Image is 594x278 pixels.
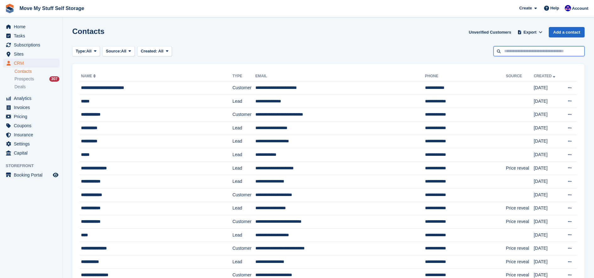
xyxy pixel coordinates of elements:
[524,29,537,35] span: Export
[534,74,557,78] a: Created
[506,255,534,269] td: Price reveal
[158,49,164,53] span: All
[14,149,52,157] span: Capital
[14,31,52,40] span: Tasks
[3,112,59,121] a: menu
[232,175,255,188] td: Lead
[3,41,59,49] a: menu
[14,50,52,58] span: Sites
[534,135,561,148] td: [DATE]
[466,27,514,37] a: Unverified Customers
[14,59,52,68] span: CRM
[14,171,52,179] span: Booking Portal
[3,139,59,148] a: menu
[534,228,561,242] td: [DATE]
[3,149,59,157] a: menu
[14,76,59,82] a: Prospects 307
[506,71,534,81] th: Source
[232,202,255,215] td: Lead
[14,139,52,148] span: Settings
[516,27,544,37] button: Export
[506,161,534,175] td: Price reveal
[232,135,255,148] td: Lead
[14,84,26,90] span: Deals
[76,48,86,54] span: Type:
[534,242,561,255] td: [DATE]
[3,50,59,58] a: menu
[121,48,127,54] span: All
[232,242,255,255] td: Customer
[232,81,255,95] td: Customer
[3,94,59,103] a: menu
[534,188,561,202] td: [DATE]
[81,74,97,78] a: Name
[550,5,559,11] span: Help
[232,71,255,81] th: Type
[3,130,59,139] a: menu
[14,84,59,90] a: Deals
[572,5,588,12] span: Account
[137,46,172,57] button: Created: All
[506,215,534,229] td: Price reveal
[3,22,59,31] a: menu
[106,48,121,54] span: Source:
[232,121,255,135] td: Lead
[141,49,157,53] span: Created:
[565,5,571,11] img: Jade Whetnall
[232,215,255,229] td: Customer
[72,27,105,35] h1: Contacts
[534,255,561,269] td: [DATE]
[3,59,59,68] a: menu
[5,4,14,13] img: stora-icon-8386f47178a22dfd0bd8f6a31ec36ba5ce8667c1dd55bd0f319d3a0aa187defe.svg
[534,215,561,229] td: [DATE]
[14,103,52,112] span: Invoices
[72,46,100,57] button: Type: All
[534,108,561,122] td: [DATE]
[506,242,534,255] td: Price reveal
[3,31,59,40] a: menu
[14,121,52,130] span: Coupons
[534,202,561,215] td: [DATE]
[3,171,59,179] a: menu
[14,68,59,74] a: Contacts
[232,228,255,242] td: Lead
[232,95,255,108] td: Lead
[14,76,34,82] span: Prospects
[232,255,255,269] td: Lead
[534,81,561,95] td: [DATE]
[255,71,425,81] th: Email
[14,130,52,139] span: Insurance
[534,175,561,188] td: [DATE]
[3,121,59,130] a: menu
[232,148,255,162] td: Lead
[534,148,561,162] td: [DATE]
[102,46,135,57] button: Source: All
[534,161,561,175] td: [DATE]
[86,48,92,54] span: All
[232,161,255,175] td: Lead
[52,171,59,179] a: Preview store
[6,163,63,169] span: Storefront
[506,202,534,215] td: Price reveal
[14,94,52,103] span: Analytics
[549,27,585,37] a: Add a contact
[14,41,52,49] span: Subscriptions
[534,95,561,108] td: [DATE]
[3,103,59,112] a: menu
[519,5,532,11] span: Create
[14,22,52,31] span: Home
[17,3,87,14] a: Move My Stuff Self Storage
[534,121,561,135] td: [DATE]
[232,188,255,202] td: Customer
[14,112,52,121] span: Pricing
[49,76,59,82] div: 307
[232,108,255,122] td: Customer
[425,71,506,81] th: Phone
